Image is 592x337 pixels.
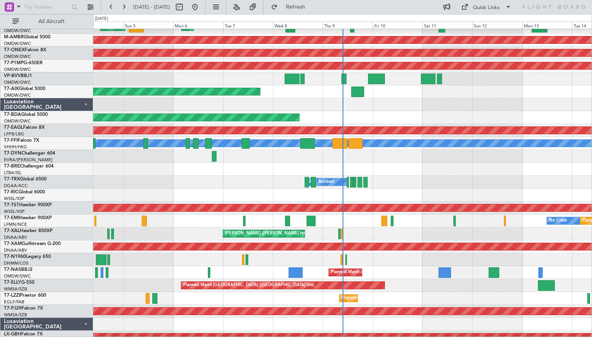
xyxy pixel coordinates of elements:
[4,151,22,156] span: T7-DYN
[4,196,25,202] a: WSSL/XSP
[341,292,470,304] div: Unplanned Maint [GEOGRAPHIC_DATA] ([GEOGRAPHIC_DATA])
[4,74,21,78] span: VP-BVV
[422,22,472,29] div: Sat 11
[4,267,32,272] a: T7-NASBBJ2
[24,1,69,13] input: Trip Number
[4,144,27,150] a: VHHH/HKG
[123,22,173,29] div: Sun 5
[4,151,55,156] a: T7-DYNChallenger 604
[4,312,27,318] a: WMSA/SZB
[4,216,52,220] a: T7-EMIHawker 900XP
[4,157,52,163] a: EVRA/[PERSON_NAME]
[4,222,27,227] a: LFMN/NCE
[4,54,31,59] a: OMDW/DWC
[4,280,21,285] span: T7-ELLY
[4,273,31,279] a: OMDW/DWC
[4,74,32,78] a: VP-BVVBBJ1
[4,164,54,169] a: T7-BREChallenger 604
[4,48,25,52] span: T7-ONEX
[4,67,31,72] a: OMDW/DWC
[4,138,39,143] a: T7-FFIFalcon 7X
[4,216,19,220] span: T7-EMI
[4,61,43,65] a: T7-P1MPG-650ER
[4,190,45,195] a: T7-RICGlobal 6000
[4,203,19,207] span: T7-TST
[4,79,31,85] a: OMDW/DWC
[4,125,45,130] a: T7-EAGLFalcon 8X
[225,228,307,240] div: [PERSON_NAME] ([PERSON_NAME] Intl)
[4,28,31,34] a: OMDW/DWC
[4,332,21,337] span: LX-GBH
[4,241,61,246] a: T7-XAMGulfstream G-200
[4,190,18,195] span: T7-RIC
[4,48,46,52] a: T7-ONEXFalcon 8X
[4,177,47,182] a: T7-TRXGlobal 6500
[522,22,572,29] div: Mon 13
[95,16,108,22] div: [DATE]
[4,87,19,91] span: T7-AIX
[4,267,21,272] span: T7-NAS
[20,19,83,24] span: All Aircraft
[273,22,323,29] div: Wed 8
[4,241,22,246] span: T7-XAM
[267,1,314,13] button: Refresh
[4,203,52,207] a: T7-TSTHawker 900XP
[549,215,567,227] div: No Crew
[373,22,422,29] div: Fri 10
[4,112,21,117] span: T7-BDA
[4,332,43,337] a: LX-GBHFalcon 7X
[4,170,22,176] a: LTBA/ISL
[4,87,45,91] a: T7-AIXGlobal 5000
[4,293,46,298] a: T7-LZZIPraetor 600
[4,177,20,182] span: T7-TRX
[4,164,20,169] span: T7-BRE
[9,15,85,28] button: All Aircraft
[309,176,334,188] div: A/C Booked
[4,254,51,259] a: T7-N1960Legacy 650
[473,4,500,12] div: Quick Links
[4,286,27,292] a: WMSA/SZB
[4,234,27,240] a: DNAA/ABV
[4,260,28,266] a: DNMM/LOS
[331,267,419,278] div: Planned Maint Abuja ([PERSON_NAME] Intl)
[4,112,48,117] a: T7-BDAGlobal 5000
[4,183,28,189] a: DGAA/ACC
[4,293,20,298] span: T7-LZZI
[323,22,372,29] div: Thu 9
[4,35,24,40] span: M-AMBR
[4,247,27,253] a: DNAA/ABV
[4,229,20,233] span: T7-XAL
[4,41,31,47] a: OMDW/DWC
[74,22,123,29] div: Sat 4
[4,306,22,311] span: T7-PJ29
[4,131,24,137] a: LFPB/LBG
[457,1,515,13] button: Quick Links
[4,118,31,124] a: OMDW/DWC
[4,125,23,130] span: T7-EAGL
[4,280,34,285] a: T7-ELLYG-550
[279,4,312,10] span: Refresh
[4,299,24,305] a: EGLF/FAB
[4,306,43,311] a: T7-PJ29Falcon 7X
[472,22,522,29] div: Sun 12
[4,229,52,233] a: T7-XALHawker 850XP
[173,22,223,29] div: Mon 6
[4,61,23,65] span: T7-P1MP
[4,138,18,143] span: T7-FFI
[133,4,170,11] span: [DATE] - [DATE]
[223,22,273,29] div: Tue 7
[4,92,31,98] a: OMDW/DWC
[183,279,314,291] div: Planned Maint [GEOGRAPHIC_DATA] ([GEOGRAPHIC_DATA] Intl)
[4,209,25,214] a: WSSL/XSP
[4,35,51,40] a: M-AMBRGlobal 5000
[4,254,26,259] span: T7-N1960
